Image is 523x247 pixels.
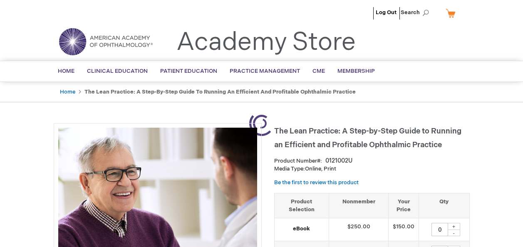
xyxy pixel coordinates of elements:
[176,27,356,57] a: Academy Store
[60,89,75,95] a: Home
[274,158,322,164] strong: Product Number
[160,68,217,74] span: Patient Education
[448,230,460,236] div: -
[274,165,470,173] p: Online, Print
[401,4,432,21] span: Search
[329,193,389,218] th: Nonmember
[329,218,389,241] td: $250.00
[419,193,469,218] th: Qty
[431,223,448,236] input: Qty
[275,193,329,218] th: Product Selection
[274,179,359,186] a: Be the first to review this product
[279,225,325,233] strong: eBook
[325,157,352,165] div: 0121002U
[389,193,419,218] th: Your Price
[389,218,419,241] td: $150.00
[337,68,375,74] span: Membership
[84,89,356,95] strong: The Lean Practice: A Step-by-Step Guide to Running an Efficient and Profitable Ophthalmic Practice
[274,127,461,149] span: The Lean Practice: A Step-by-Step Guide to Running an Efficient and Profitable Ophthalmic Practice
[312,68,325,74] span: CME
[376,9,397,16] a: Log Out
[230,68,300,74] span: Practice Management
[58,68,74,74] span: Home
[274,165,305,172] strong: Media Type:
[448,223,460,230] div: +
[87,68,148,74] span: Clinical Education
